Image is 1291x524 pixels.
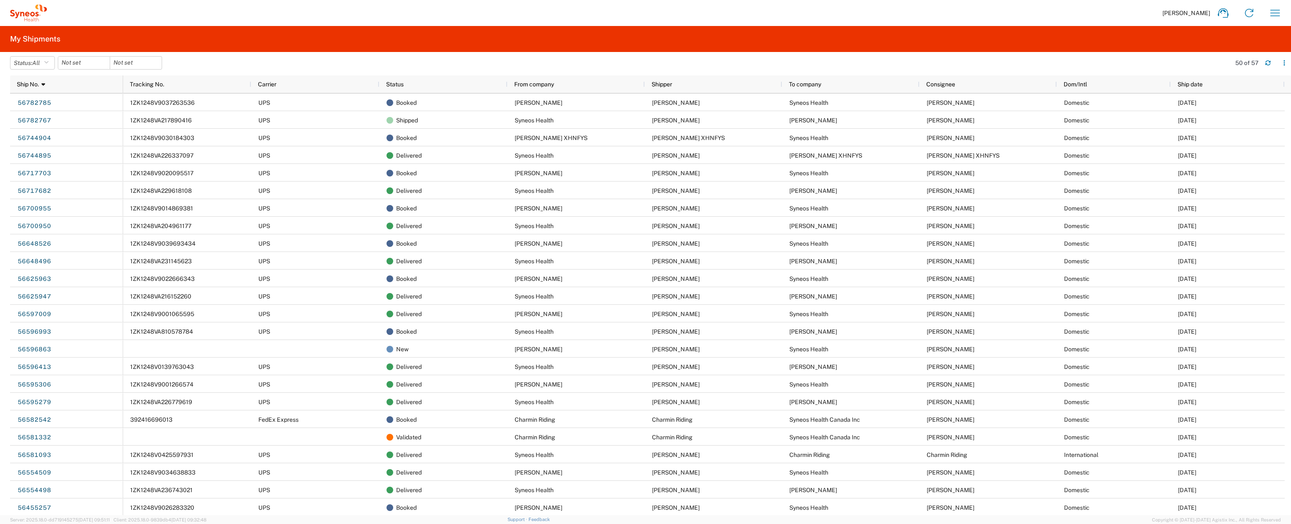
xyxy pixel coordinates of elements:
[1064,293,1090,300] span: Domestic
[58,57,110,69] input: Not set
[927,223,974,229] span: Aimee Nguyen
[789,311,828,317] span: Syneos Health
[396,182,422,200] span: Delivered
[130,399,192,405] span: 1ZK1248VA226779619
[258,152,270,159] span: UPS
[17,81,39,88] span: Ship No.
[789,117,837,124] span: Cassie Coombs
[1178,275,1196,282] span: 08/27/2025
[17,114,52,127] a: 56782767
[130,223,191,229] span: 1ZK1248VA204961177
[258,416,299,423] span: FedEx Express
[396,428,421,446] span: Validated
[789,328,837,335] span: Lauri Filar
[1064,416,1090,423] span: Domestic
[514,81,554,88] span: From company
[17,396,52,409] a: 56595279
[789,346,828,353] span: Syneos Health
[927,451,967,458] span: Charmin Riding
[789,99,828,106] span: Syneos Health
[789,223,837,229] span: Aimee Nguyen
[1178,187,1196,194] span: 09/04/2025
[515,416,555,423] span: Charmin Riding
[1064,469,1090,476] span: Domestic
[110,57,162,69] input: Not set
[130,135,194,141] span: 1ZK1248V9030184303
[130,187,192,194] span: 1ZK1248VA229618108
[927,363,974,370] span: Lauri Filar
[258,117,270,124] span: UPS
[130,363,194,370] span: 1ZK1248V0139763043
[789,240,828,247] span: Syneos Health
[258,451,270,458] span: UPS
[515,346,562,353] span: Lauri Filar
[130,469,196,476] span: 1ZK1248V9034638833
[1064,258,1090,265] span: Domestic
[515,240,562,247] span: Alyssa Schmidt
[258,135,270,141] span: UPS
[1064,205,1090,212] span: Domestic
[652,416,693,423] span: Charmin Riding
[927,469,974,476] span: Juan Gonzalez
[789,469,828,476] span: Syneos Health
[1064,399,1090,405] span: Domestic
[17,167,52,180] a: 56717703
[515,205,562,212] span: Aimee Nguyen
[1178,451,1196,458] span: 08/22/2025
[652,223,700,229] span: Juan Gonzalez
[1064,451,1098,458] span: International
[926,81,955,88] span: Consignee
[130,416,173,423] span: 392416696013
[789,258,837,265] span: Alyssa Schmidt
[258,205,270,212] span: UPS
[258,293,270,300] span: UPS
[1064,135,1090,141] span: Domestic
[17,96,52,110] a: 56782785
[396,499,417,516] span: Booked
[652,293,700,300] span: Juan Gonzalez
[258,99,270,106] span: UPS
[1064,328,1090,335] span: Domestic
[1064,504,1090,511] span: Domestic
[1178,328,1196,335] span: 08/25/2025
[789,487,837,493] span: Louella Lutchi
[17,378,52,392] a: 56595306
[1064,152,1090,159] span: Domestic
[789,275,828,282] span: Syneos Health
[258,240,270,247] span: UPS
[927,328,974,335] span: Lauri Filar
[396,481,422,499] span: Delivered
[258,381,270,388] span: UPS
[1178,81,1203,88] span: Ship date
[515,363,554,370] span: Syneos Health
[515,328,554,335] span: Syneos Health
[927,381,974,388] span: Juan Gonzalez
[927,99,974,106] span: JuanCarlos Gonzalez
[130,170,193,176] span: 1ZK1248V9020095517
[927,487,974,493] span: Louella Lutchi
[652,328,700,335] span: Juan Gonzalez
[789,504,828,511] span: Syneos Health
[17,184,52,198] a: 56717682
[17,308,52,321] a: 56597009
[652,152,700,159] span: Juan Gonzalez
[1178,487,1196,493] span: 08/20/2025
[17,237,52,251] a: 56648526
[927,135,974,141] span: Juan Gonzalez
[258,258,270,265] span: UPS
[1064,240,1090,247] span: Domestic
[1064,487,1090,493] span: Domestic
[130,311,194,317] span: 1ZK1248V9001065595
[927,416,974,423] span: Shaun Villafana
[528,517,550,522] a: Feedback
[1178,135,1196,141] span: 09/08/2025
[1178,205,1196,212] span: 09/03/2025
[130,487,193,493] span: 1ZK1248VA236743021
[927,170,974,176] span: Juan Gonzalez
[927,346,974,353] span: Juan Gonzalez
[258,328,270,335] span: UPS
[515,311,562,317] span: Lauri Filar
[130,240,196,247] span: 1ZK1248V9039693434
[652,346,700,353] span: Lauri Filar
[130,99,195,106] span: 1ZK1248V9037263536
